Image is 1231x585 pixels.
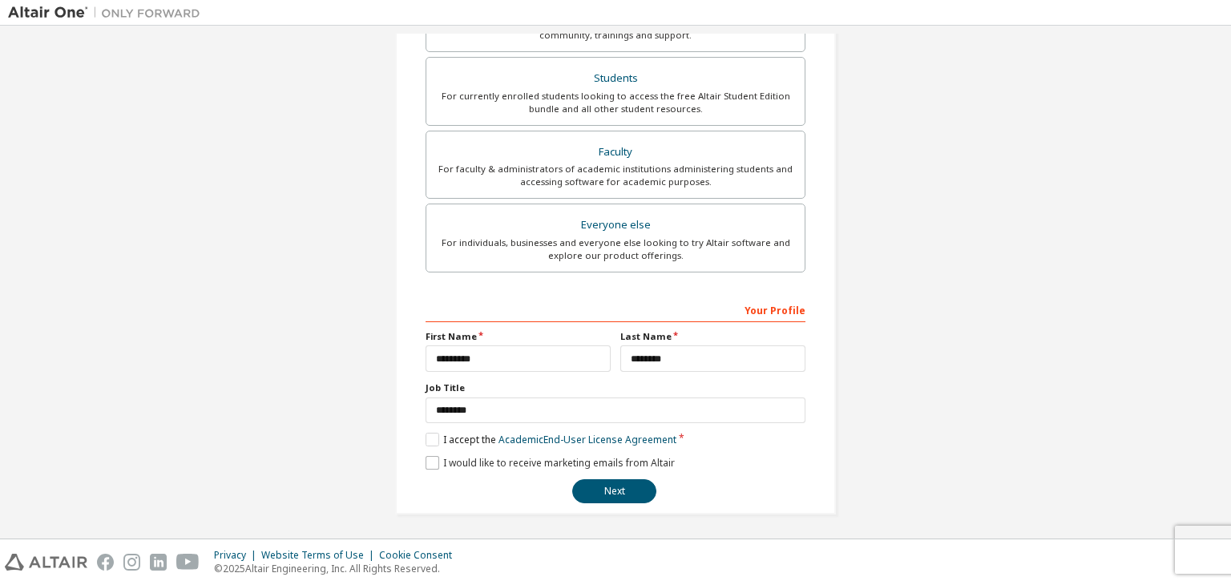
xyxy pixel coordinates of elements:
[498,433,676,446] a: Academic End-User License Agreement
[426,433,676,446] label: I accept the
[261,549,379,562] div: Website Terms of Use
[379,549,462,562] div: Cookie Consent
[436,141,795,163] div: Faculty
[426,297,805,322] div: Your Profile
[436,163,795,188] div: For faculty & administrators of academic institutions administering students and accessing softwa...
[214,549,261,562] div: Privacy
[123,554,140,571] img: instagram.svg
[436,236,795,262] div: For individuals, businesses and everyone else looking to try Altair software and explore our prod...
[620,330,805,343] label: Last Name
[97,554,114,571] img: facebook.svg
[8,5,208,21] img: Altair One
[572,479,656,503] button: Next
[426,381,805,394] label: Job Title
[436,90,795,115] div: For currently enrolled students looking to access the free Altair Student Edition bundle and all ...
[176,554,200,571] img: youtube.svg
[150,554,167,571] img: linkedin.svg
[5,554,87,571] img: altair_logo.svg
[426,456,675,470] label: I would like to receive marketing emails from Altair
[436,214,795,236] div: Everyone else
[426,330,611,343] label: First Name
[436,67,795,90] div: Students
[214,562,462,575] p: © 2025 Altair Engineering, Inc. All Rights Reserved.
